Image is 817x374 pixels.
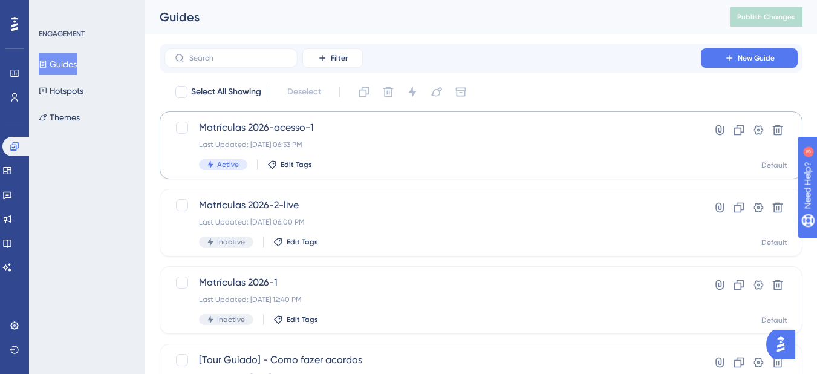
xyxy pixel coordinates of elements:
[199,198,666,212] span: Matrículas 2026-2-live
[761,238,787,248] div: Default
[160,8,700,25] div: Guides
[273,315,318,324] button: Edit Tags
[761,160,787,170] div: Default
[281,160,312,169] span: Edit Tags
[199,140,666,149] div: Last Updated: [DATE] 06:33 PM
[287,85,321,99] span: Deselect
[217,237,245,247] span: Inactive
[701,48,798,68] button: New Guide
[761,315,787,325] div: Default
[738,53,775,63] span: New Guide
[199,353,666,367] span: [Tour Guiado] - Como fazer acordos
[730,7,802,27] button: Publish Changes
[39,29,85,39] div: ENGAGEMENT
[287,237,318,247] span: Edit Tags
[273,237,318,247] button: Edit Tags
[28,3,76,18] span: Need Help?
[39,107,80,128] button: Themes
[199,120,666,135] span: Matrículas 2026-acesso-1
[217,315,245,324] span: Inactive
[39,53,77,75] button: Guides
[287,315,318,324] span: Edit Tags
[189,54,287,62] input: Search
[267,160,312,169] button: Edit Tags
[331,53,348,63] span: Filter
[199,295,666,304] div: Last Updated: [DATE] 12:40 PM
[217,160,239,169] span: Active
[39,80,83,102] button: Hotspots
[276,81,332,103] button: Deselect
[302,48,363,68] button: Filter
[199,217,666,227] div: Last Updated: [DATE] 06:00 PM
[199,275,666,290] span: Matrículas 2026-1
[737,12,795,22] span: Publish Changes
[766,326,802,363] iframe: UserGuiding AI Assistant Launcher
[84,6,88,16] div: 3
[191,85,261,99] span: Select All Showing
